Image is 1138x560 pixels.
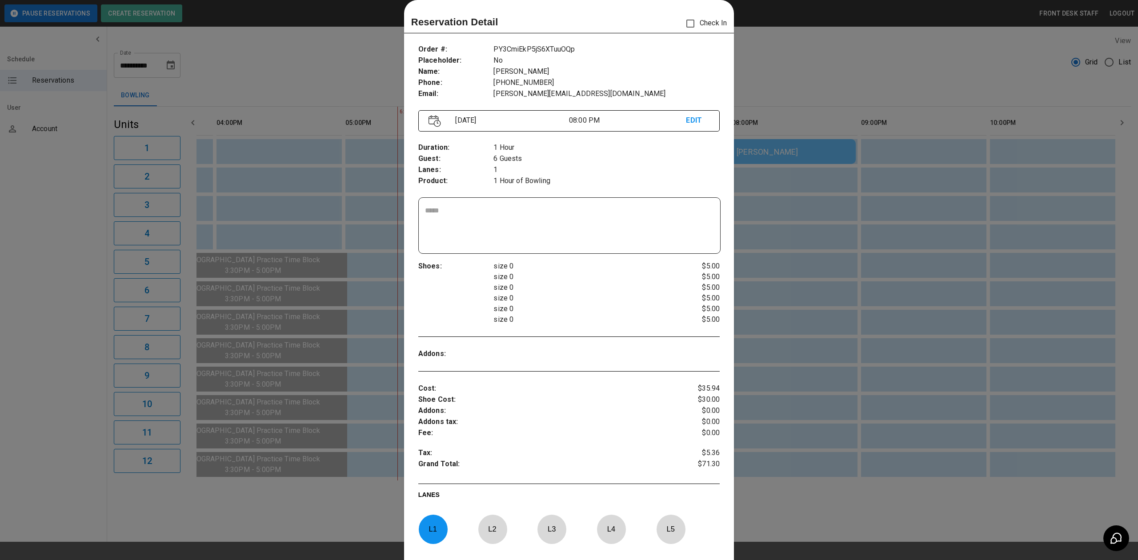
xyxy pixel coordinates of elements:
[493,314,669,325] p: size 0
[669,282,720,293] p: $5.00
[418,77,494,88] p: Phone :
[493,282,669,293] p: size 0
[686,115,709,126] p: EDIT
[418,176,494,187] p: Product :
[478,519,507,540] p: L 2
[418,428,669,439] p: Fee :
[418,88,494,100] p: Email :
[669,314,720,325] p: $5.00
[669,428,720,439] p: $0.00
[429,115,441,127] img: Vector
[681,14,727,33] p: Check In
[418,66,494,77] p: Name :
[493,272,669,282] p: size 0
[537,519,566,540] p: L 3
[493,66,720,77] p: [PERSON_NAME]
[669,448,720,459] p: $5.36
[656,519,685,540] p: L 5
[418,383,669,394] p: Cost :
[493,304,669,314] p: size 0
[493,88,720,100] p: [PERSON_NAME][EMAIL_ADDRESS][DOMAIN_NAME]
[418,348,494,360] p: Addons :
[418,405,669,416] p: Addons :
[418,142,494,153] p: Duration :
[669,383,720,394] p: $35.94
[418,490,720,503] p: LANES
[418,55,494,66] p: Placeholder :
[669,293,720,304] p: $5.00
[493,293,669,304] p: size 0
[411,15,498,29] p: Reservation Detail
[418,153,494,164] p: Guest :
[493,44,720,55] p: PY3CmiEkP5jS6XTuuOQp
[418,164,494,176] p: Lanes :
[669,394,720,405] p: $30.00
[669,304,720,314] p: $5.00
[418,519,448,540] p: L 1
[418,416,669,428] p: Addons tax :
[493,142,720,153] p: 1 Hour
[493,77,720,88] p: [PHONE_NUMBER]
[569,115,686,126] p: 08:00 PM
[493,153,720,164] p: 6 Guests
[669,416,720,428] p: $0.00
[597,519,626,540] p: L 4
[493,164,720,176] p: 1
[418,44,494,55] p: Order # :
[418,261,494,272] p: Shoes :
[493,176,720,187] p: 1 Hour of Bowling
[669,261,720,272] p: $5.00
[418,459,669,472] p: Grand Total :
[418,394,669,405] p: Shoe Cost :
[493,55,720,66] p: No
[493,261,669,272] p: size 0
[669,405,720,416] p: $0.00
[669,459,720,472] p: $71.30
[452,115,569,126] p: [DATE]
[418,448,669,459] p: Tax :
[669,272,720,282] p: $5.00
